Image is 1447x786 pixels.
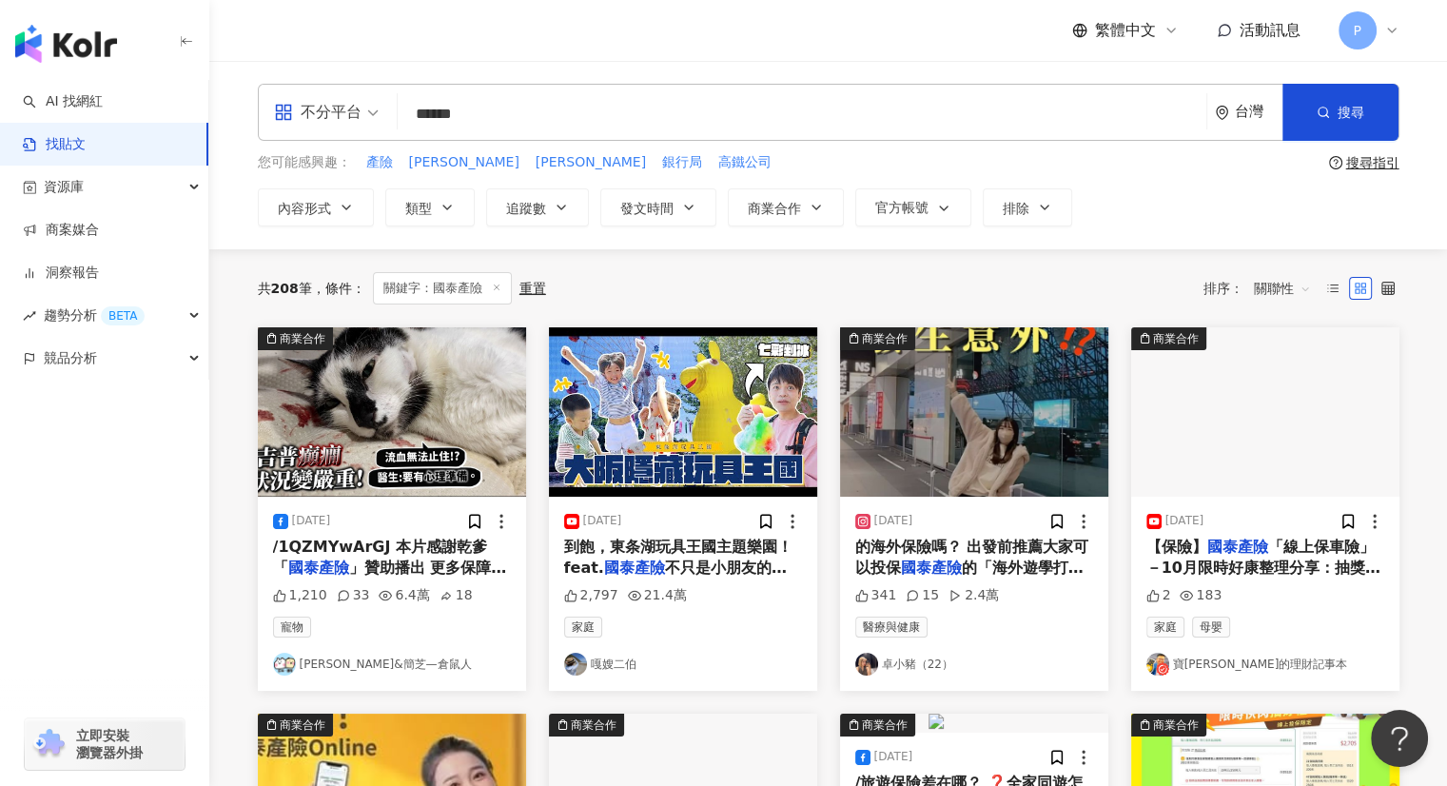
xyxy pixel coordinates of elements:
[292,513,331,529] div: [DATE]
[379,586,429,605] div: 6.4萬
[840,714,1108,733] button: 商業合作
[1146,653,1169,676] img: KOL Avatar
[366,153,393,172] span: 產險
[273,559,507,598] span: 」贊助播出 更多保障方案說明，可
[506,201,546,216] span: 追蹤數
[855,617,928,638] span: 醫療與健康
[312,281,365,296] span: 條件 ：
[1235,104,1282,120] div: 台灣
[855,559,1084,598] span: 的「海外遊學打工專案」 可以直接
[564,653,587,676] img: KOL Avatar
[855,188,971,226] button: 官方帳號
[337,586,370,605] div: 33
[1095,20,1156,41] span: 繁體中文
[637,714,728,733] img: post-image
[855,653,1093,676] a: KOL Avatar卓小豬（22）
[23,221,99,240] a: 商案媒合
[571,716,616,735] div: 商業合作
[258,281,312,296] div: 共 筆
[1146,586,1171,605] div: 2
[564,586,618,605] div: 2,797
[273,538,487,577] span: /1QZMYwArGJ 本片感謝乾爹「
[1240,21,1300,39] span: 活動訊息
[855,586,897,605] div: 341
[258,153,351,172] span: 您可能感興趣：
[405,201,432,216] span: 類型
[862,329,908,348] div: 商業合作
[288,559,349,577] mark: 國泰產險
[280,329,325,348] div: 商業合作
[874,513,913,529] div: [DATE]
[564,538,792,577] span: 到飽，東条湖玩具王國主題樂園！feat.
[929,714,1019,733] img: post-image
[564,653,802,676] a: KOL Avatar嘎嫂二伯
[1346,155,1399,170] div: 搜尋指引
[274,103,293,122] span: appstore
[549,714,817,733] button: 商業合作
[44,337,97,380] span: 競品分析
[1215,106,1229,120] span: environment
[718,153,772,172] span: 高鐵公司
[273,653,511,676] a: KOL Avatar[PERSON_NAME]&簡芝—倉鼠人
[1180,586,1222,605] div: 183
[906,586,939,605] div: 15
[1207,538,1268,556] mark: 國泰產險
[1254,273,1311,304] span: 關聯性
[1203,273,1321,304] div: 排序：
[258,327,526,497] button: 商業合作
[620,201,674,216] span: 發文時間
[519,281,546,296] div: 重置
[855,538,1089,577] span: 的海外保險嗎？ 出發前推薦大家可以投保
[1146,617,1184,638] span: 家庭
[874,749,913,765] div: [DATE]
[258,327,526,497] img: post-image
[840,327,1108,497] button: 商業合作
[23,264,99,283] a: 洞察報告
[1329,156,1342,169] span: question-circle
[875,200,929,215] span: 官方帳號
[1371,710,1428,767] iframe: Help Scout Beacon - Open
[101,306,145,325] div: BETA
[748,201,801,216] span: 商業合作
[862,716,908,735] div: 商業合作
[15,25,117,63] img: logo
[278,201,331,216] span: 內容形式
[1338,105,1364,120] span: 搜尋
[258,188,374,226] button: 內容形式
[536,153,646,172] span: [PERSON_NAME]
[1282,84,1398,141] button: 搜尋
[728,188,844,226] button: 商業合作
[1146,653,1384,676] a: KOL Avatar寶[PERSON_NAME]的理財記事本
[564,617,602,638] span: 家庭
[408,152,520,173] button: [PERSON_NAME]
[1146,538,1207,556] span: 【保險】
[948,586,999,605] div: 2.4萬
[662,153,702,172] span: 銀行局
[274,97,362,128] div: 不分平台
[44,166,84,208] span: 資源庫
[1131,327,1399,497] button: 商業合作
[564,559,787,598] span: 不只是小朋友的天堂、也是解放爸媽
[409,153,519,172] span: [PERSON_NAME]
[661,152,703,173] button: 銀行局
[983,188,1072,226] button: 排除
[901,559,962,577] mark: 國泰產險
[23,92,103,111] a: searchAI 找網紅
[25,718,185,770] a: chrome extension立即安裝 瀏覽器外掛
[271,281,299,296] span: 208
[280,716,325,735] div: 商業合作
[1003,201,1029,216] span: 排除
[273,586,327,605] div: 1,210
[373,272,512,305] span: 關鍵字：國泰產險
[717,152,772,173] button: 高鐵公司
[628,586,687,605] div: 21.4萬
[1153,716,1199,735] div: 商業合作
[30,729,68,759] img: chrome extension
[1192,617,1230,638] span: 母嬰
[76,727,143,761] span: 立即安裝 瀏覽器外掛
[273,653,296,676] img: KOL Avatar
[604,559,665,577] mark: 國泰產險
[23,309,36,323] span: rise
[1153,329,1199,348] div: 商業合作
[273,617,311,638] span: 寵物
